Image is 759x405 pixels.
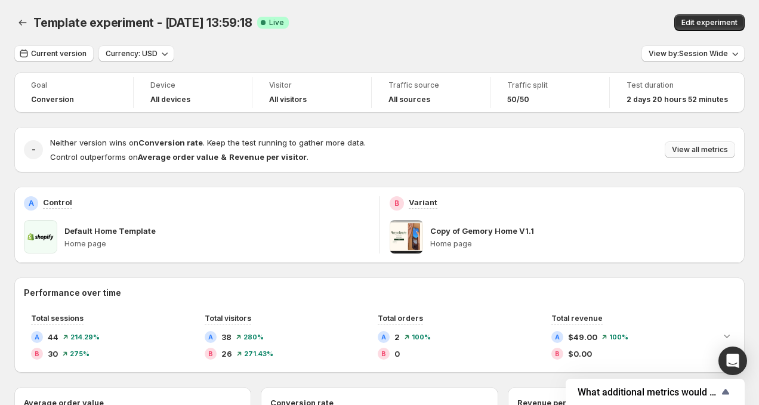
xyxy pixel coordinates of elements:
span: Control outperforms on . [50,152,308,162]
h2: B [555,350,560,357]
strong: Average order value [138,152,218,162]
button: Expand chart [718,327,735,344]
span: Template experiment - [DATE] 13:59:18 [33,16,252,30]
h4: All sources [388,95,430,104]
span: 214.29 % [70,333,100,341]
p: Variant [409,196,437,208]
img: Copy of Gemory Home V1.1 [390,220,423,253]
h2: Performance over time [24,287,735,299]
span: Total revenue [551,314,603,323]
span: Total sessions [31,314,84,323]
h2: - [32,144,36,156]
a: VisitorAll visitors [269,79,354,106]
span: Currency: USD [106,49,158,58]
h4: All devices [150,95,190,104]
a: GoalConversion [31,79,116,106]
span: Neither version wins on . Keep the test running to gather more data. [50,138,366,147]
strong: Conversion rate [138,138,203,147]
span: 50/50 [507,95,529,104]
span: What additional metrics would you like to include in the report? [578,387,718,398]
a: Traffic sourceAll sources [388,79,474,106]
span: Traffic source [388,81,474,90]
span: Live [269,18,284,27]
span: 280 % [243,333,264,341]
strong: Revenue per visitor [229,152,307,162]
h2: A [555,333,560,341]
h2: A [29,199,34,208]
button: Edit experiment [674,14,745,31]
p: Control [43,196,72,208]
button: View all metrics [665,141,735,158]
span: View all metrics [672,145,728,154]
span: 26 [221,348,232,360]
span: Current version [31,49,87,58]
a: DeviceAll devices [150,79,236,106]
h2: B [35,350,39,357]
p: Home page [64,239,370,249]
h2: B [394,199,399,208]
h4: All visitors [269,95,307,104]
div: Open Intercom Messenger [718,347,747,375]
span: Visitor [269,81,354,90]
span: $49.00 [568,331,597,343]
h2: A [208,333,213,341]
span: Total orders [378,314,423,323]
button: Back [14,14,31,31]
a: Test duration2 days 20 hours 52 minutes [627,79,728,106]
span: 100 % [412,333,431,341]
span: 0 [394,348,400,360]
span: $0.00 [568,348,592,360]
h2: B [381,350,386,357]
span: 271.43 % [244,350,273,357]
strong: & [221,152,227,162]
p: Default Home Template [64,225,156,237]
span: 2 [394,331,400,343]
span: 44 [48,331,58,343]
span: Traffic split [507,81,593,90]
span: 30 [48,348,58,360]
p: Home page [430,239,736,249]
span: 2 days 20 hours 52 minutes [627,95,728,104]
h2: A [381,333,386,341]
button: Currency: USD [98,45,174,62]
span: 38 [221,331,232,343]
span: Test duration [627,81,728,90]
span: Conversion [31,95,74,104]
span: Device [150,81,236,90]
img: Default Home Template [24,220,57,253]
h2: B [208,350,213,357]
span: 100 % [609,333,628,341]
span: 275 % [70,350,90,357]
button: Current version [14,45,94,62]
button: View by:Session Wide [641,45,745,62]
h2: A [35,333,39,341]
span: View by: Session Wide [649,49,728,58]
a: Traffic split50/50 [507,79,593,106]
p: Copy of Gemory Home V1.1 [430,225,534,237]
span: Edit experiment [681,18,738,27]
span: Total visitors [205,314,251,323]
span: Goal [31,81,116,90]
button: Show survey - What additional metrics would you like to include in the report? [578,385,733,399]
